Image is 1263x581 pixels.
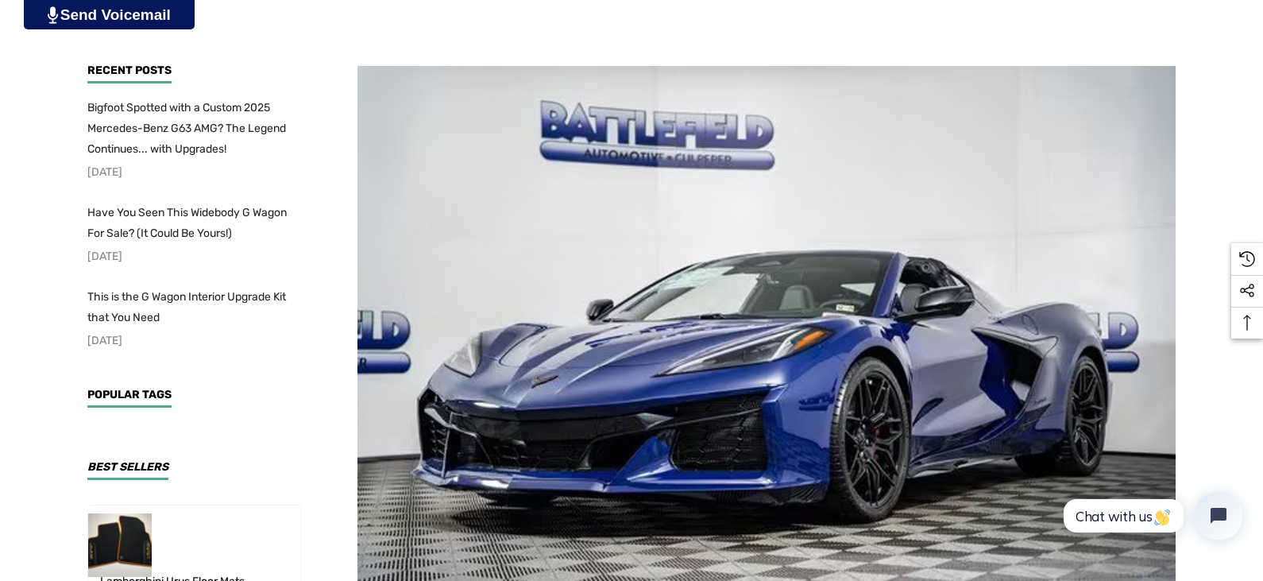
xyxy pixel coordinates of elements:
[48,6,58,24] img: PjwhLS0gR2VuZXJhdG9yOiBHcmF2aXQuaW8gLS0+PHN2ZyB4bWxucz0iaHR0cDovL3d3dy53My5vcmcvMjAwMC9zdmciIHhtb...
[87,246,302,267] p: [DATE]
[87,462,168,480] h3: Best Sellers
[87,64,172,77] span: Recent Posts
[1239,283,1255,299] svg: Social Media
[88,513,152,577] img: Lamborghini Urus Floor Mats For Sale
[87,98,302,160] a: Bigfoot Spotted with a Custom 2025 Mercedes-Benz G63 AMG? The Legend Continues... with Upgrades!
[87,331,302,351] p: [DATE]
[87,287,302,328] a: This is the G Wagon Interior Upgrade Kit that You Need
[87,203,302,244] a: Have You Seen This Widebody G Wagon For Sale? (It Could Be Yours!)
[87,206,287,240] span: Have You Seen This Widebody G Wagon For Sale? (It Could Be Yours!)
[87,162,302,183] p: [DATE]
[1239,251,1255,267] svg: Recently Viewed
[87,388,172,401] span: Popular Tags
[87,101,286,156] span: Bigfoot Spotted with a Custom 2025 Mercedes-Benz G63 AMG? The Legend Continues... with Upgrades!
[1046,478,1256,553] iframe: Tidio Chat
[87,3,1176,35] h1: Blog
[1231,315,1263,331] svg: Top
[87,290,286,324] span: This is the G Wagon Interior Upgrade Kit that You Need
